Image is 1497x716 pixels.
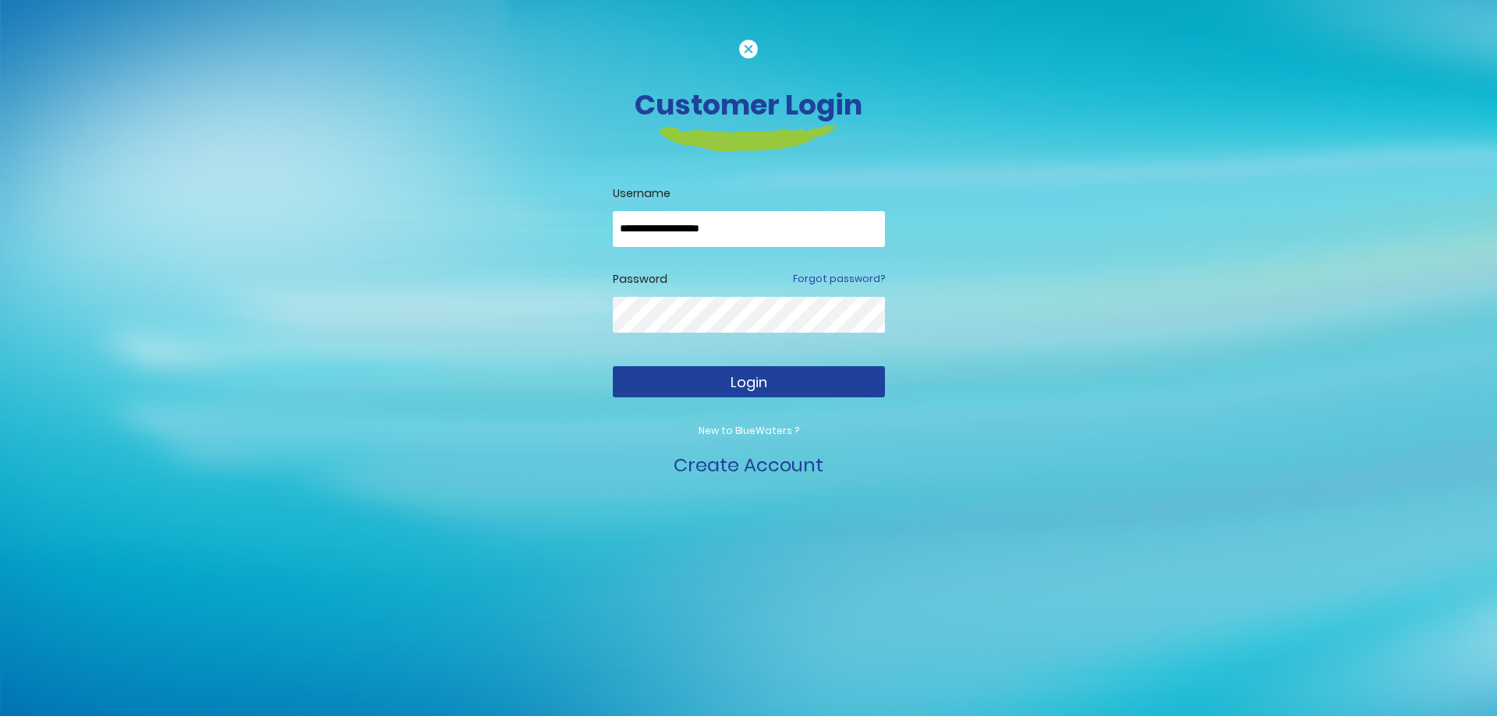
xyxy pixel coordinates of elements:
a: Forgot password? [793,272,885,286]
label: Username [613,185,885,202]
a: Create Account [674,452,823,478]
p: New to BlueWaters ? [613,424,885,438]
button: Login [613,366,885,397]
img: cancel [739,40,758,58]
h3: Customer Login [316,88,1181,122]
span: Login [731,372,767,392]
img: login-heading-border.png [660,125,838,152]
label: Password [613,271,667,287]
